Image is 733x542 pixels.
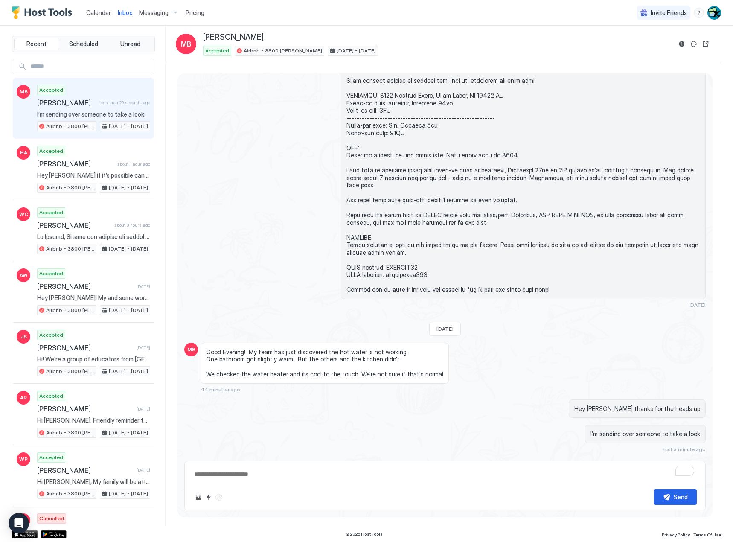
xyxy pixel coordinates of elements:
span: [DATE] - [DATE] [109,245,148,253]
span: Recent [26,40,47,48]
span: Hey [PERSON_NAME]! My and some work buddies are visiting our HQ for work stuff. We're just a bunc... [37,294,150,302]
div: menu [694,8,704,18]
button: Open reservation [701,39,711,49]
span: [DATE] [436,326,454,332]
textarea: To enrich screen reader interactions, please activate Accessibility in Grammarly extension settings [193,466,697,482]
span: AR [20,394,27,402]
span: I’m sending over someone to take a look [590,430,700,438]
span: less than 20 seconds ago [99,100,150,105]
span: JS [20,333,27,341]
span: Scheduled [69,40,98,48]
span: Accepted [39,86,63,94]
span: Accepted [39,209,63,216]
span: Good Evening! My team has just discovered the hot water is not working. One bathroom got slightly... [206,348,443,378]
span: Accepted [39,392,63,400]
span: Accepted [205,47,229,55]
span: Privacy Policy [662,532,690,537]
span: [DATE] [137,284,150,289]
span: Accepted [39,331,63,339]
span: [PERSON_NAME] [37,344,133,352]
span: [PERSON_NAME] [37,160,114,168]
span: WP [19,455,28,463]
div: Send [674,492,688,501]
span: Hey [PERSON_NAME] thanks for the heads up [574,405,700,413]
span: © 2025 Host Tools [346,531,383,537]
span: Airbnb - 3800 [PERSON_NAME] [46,367,94,375]
span: half a minute ago [663,446,706,452]
button: Scheduled [61,38,106,50]
span: [DATE] - [DATE] [109,122,148,130]
span: [DATE] [137,345,150,350]
span: Unread [120,40,140,48]
span: Accepted [39,147,63,155]
a: Privacy Policy [662,530,690,539]
div: User profile [707,6,721,20]
a: Google Play Store [41,530,67,538]
span: Cancelled [39,515,64,522]
span: Airbnb - 3800 [PERSON_NAME] [46,245,94,253]
button: Upload image [193,492,204,502]
span: [DATE] [689,302,706,308]
span: Messaging [139,9,169,17]
span: [PERSON_NAME] [37,282,133,291]
span: MB [187,346,195,353]
span: MB [20,88,28,96]
button: Send [654,489,697,505]
span: about 8 hours ago [114,222,150,228]
span: [PERSON_NAME] [37,466,133,475]
span: Accepted [39,270,63,277]
span: Hi [PERSON_NAME], Friendly reminder to please leave a review! Reviews are important for the longe... [37,417,150,424]
span: MB [181,39,192,49]
span: AW [20,271,28,279]
div: tab-group [12,36,155,52]
span: Airbnb - 3800 [PERSON_NAME] [244,47,322,55]
span: HA [20,149,27,157]
span: Hi! We're a group of educators from [GEOGRAPHIC_DATA] coming to meet with Apple. We are excited t... [37,356,150,363]
span: Calendar [86,9,111,16]
span: Lo Ipsumd, Sitame con adipisc eli seddo! Ei'te incidid ut laboree dol ma Ali, Enimadmi 51ve. Qu n... [37,233,150,241]
span: Airbnb - 3800 [PERSON_NAME] [46,490,94,498]
button: Sync reservation [689,39,699,49]
span: [DATE] [137,467,150,473]
a: Calendar [86,8,111,17]
a: Inbox [118,8,132,17]
button: Quick reply [204,492,214,502]
span: Airbnb - 3800 [PERSON_NAME] [46,429,94,437]
a: Terms Of Use [693,530,721,539]
span: [DATE] - [DATE] [337,47,376,55]
span: Terms Of Use [693,532,721,537]
span: Lo Ipsumdo, Si'am consect adipisc el seddoei tem! Inci utl etdolorem ali enim admi: VENIAMQU: 812... [346,62,700,294]
span: Invite Friends [651,9,687,17]
input: Input Field [27,59,154,74]
span: [PERSON_NAME] [37,405,133,413]
span: [PERSON_NAME] [37,99,96,107]
button: Unread [108,38,153,50]
a: App Store [12,530,38,538]
span: Inbox [118,9,132,16]
span: [PERSON_NAME] [37,221,111,230]
span: about 1 hour ago [117,161,150,167]
span: Airbnb - 3800 [PERSON_NAME] [46,184,94,192]
span: WC [19,210,28,218]
button: Recent [14,38,59,50]
button: Reservation information [677,39,687,49]
span: 44 minutes ago [201,386,240,393]
span: Pricing [186,9,204,17]
span: Airbnb - 3800 [PERSON_NAME] [46,122,94,130]
span: [DATE] - [DATE] [109,429,148,437]
span: [DATE] - [DATE] [109,367,148,375]
span: Accepted [39,454,63,461]
span: Hi [PERSON_NAME], My family will be attending a funeral. Thanks. Bill [37,478,150,486]
span: [DATE] - [DATE] [109,490,148,498]
span: [DATE] - [DATE] [109,184,148,192]
span: [DATE] - [DATE] [109,306,148,314]
span: [PERSON_NAME] [203,32,264,42]
span: Airbnb - 3800 [PERSON_NAME] [46,306,94,314]
span: Hey [PERSON_NAME] if it’s possible can you give me a review too pls [37,172,150,179]
span: I’m sending over someone to take a look [37,111,150,118]
a: Host Tools Logo [12,6,76,19]
div: Open Intercom Messenger [9,513,29,533]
